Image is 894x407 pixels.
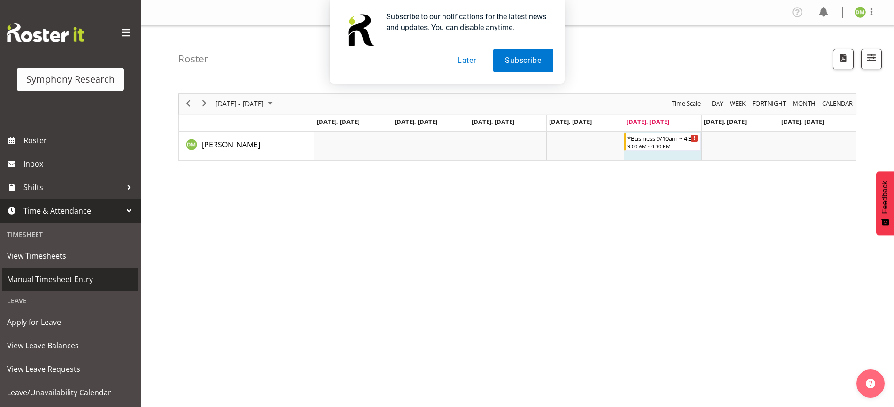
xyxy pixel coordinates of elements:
a: Apply for Leave [2,310,138,334]
button: Subscribe [493,49,553,72]
img: help-xxl-2.png [866,379,875,388]
div: *Business 9/10am ~ 4:30pm [627,133,698,143]
a: Leave/Unavailability Calendar [2,381,138,404]
div: previous period [180,94,196,114]
span: Time Scale [671,98,702,109]
div: Timesheet [2,225,138,244]
button: Previous [182,98,195,109]
button: Fortnight [751,98,788,109]
span: Day [711,98,724,109]
span: View Leave Balances [7,338,134,353]
span: [DATE], [DATE] [317,117,359,126]
td: Denise Meager resource [179,132,314,160]
a: View Leave Requests [2,357,138,381]
button: Time Scale [670,98,703,109]
button: Timeline Week [728,98,748,109]
span: View Leave Requests [7,362,134,376]
div: Denise Meager"s event - *Business 9/10am ~ 4:30pm Begin From Friday, October 3, 2025 at 9:00:00 A... [624,133,701,151]
button: Month [821,98,855,109]
span: Manual Timesheet Entry [7,272,134,286]
div: Subscribe to our notifications for the latest news and updates. You can disable anytime. [379,11,553,33]
a: Manual Timesheet Entry [2,268,138,291]
span: Month [792,98,817,109]
div: next period [196,94,212,114]
span: [DATE], [DATE] [781,117,824,126]
span: Apply for Leave [7,315,134,329]
a: [PERSON_NAME] [202,139,260,150]
button: Feedback - Show survey [876,171,894,235]
a: View Leave Balances [2,334,138,357]
span: Feedback [881,181,889,214]
span: Week [729,98,747,109]
span: Fortnight [751,98,787,109]
button: Timeline Day [711,98,725,109]
button: Next [198,98,211,109]
span: Inbox [23,157,136,171]
div: 9:00 AM - 4:30 PM [627,142,698,150]
span: Roster [23,133,136,147]
table: Timeline Week of October 3, 2025 [314,132,856,160]
span: [DATE], [DATE] [472,117,514,126]
span: Leave/Unavailability Calendar [7,385,134,399]
span: Time & Attendance [23,204,122,218]
a: View Timesheets [2,244,138,268]
span: [DATE], [DATE] [549,117,592,126]
div: Leave [2,291,138,310]
button: Later [446,49,488,72]
div: Sep 29 - Oct 05, 2025 [212,94,278,114]
span: [DATE] - [DATE] [214,98,265,109]
span: calendar [821,98,854,109]
span: [DATE], [DATE] [395,117,437,126]
button: October 2025 [214,98,277,109]
span: View Timesheets [7,249,134,263]
span: [DATE], [DATE] [627,117,669,126]
span: Shifts [23,180,122,194]
div: Timeline Week of October 3, 2025 [178,93,856,161]
img: notification icon [341,11,379,49]
button: Timeline Month [791,98,818,109]
span: [DATE], [DATE] [704,117,747,126]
